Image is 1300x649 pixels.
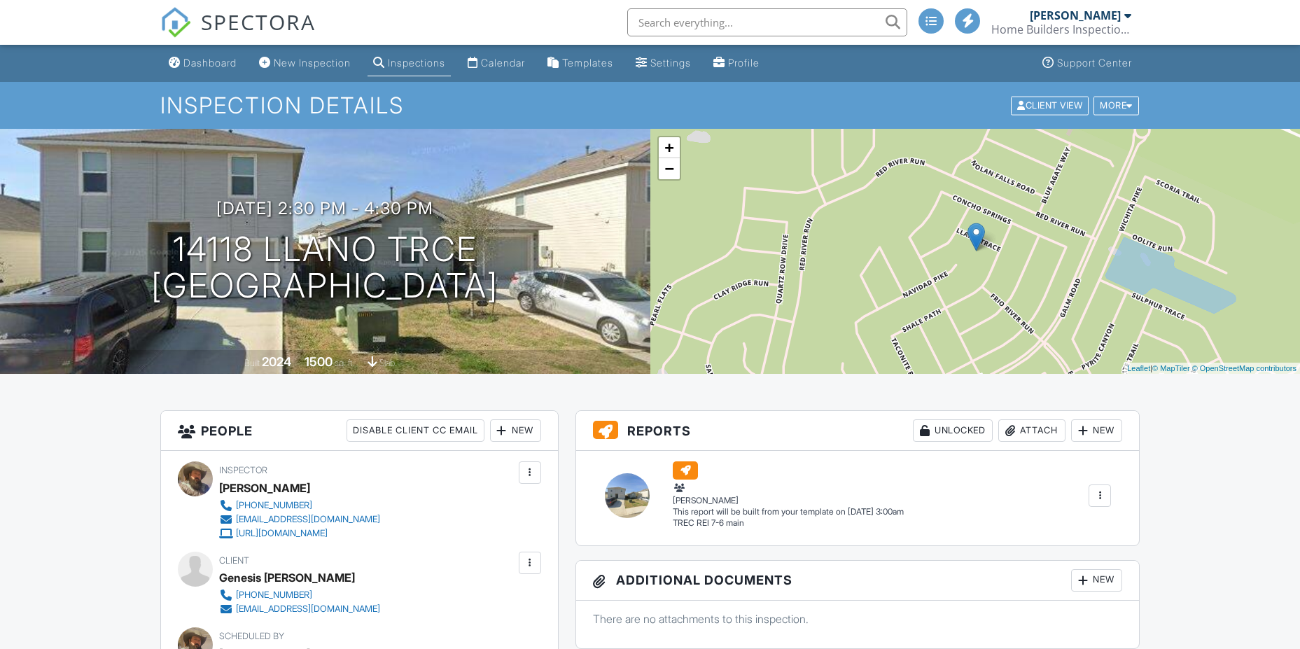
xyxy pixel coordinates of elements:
[151,231,498,305] h1: 14118 Llano Trce [GEOGRAPHIC_DATA]
[659,158,680,179] a: Zoom out
[236,500,312,511] div: [PHONE_NUMBER]
[913,419,993,442] div: Unlocked
[219,588,380,602] a: [PHONE_NUMBER]
[576,561,1140,601] h3: Additional Documents
[236,603,380,615] div: [EMAIL_ADDRESS][DOMAIN_NAME]
[673,481,904,506] div: [PERSON_NAME]
[347,419,484,442] div: Disable Client CC Email
[236,528,328,539] div: [URL][DOMAIN_NAME]
[627,8,907,36] input: Search everything...
[1071,569,1122,592] div: New
[562,57,613,69] div: Templates
[160,7,191,38] img: The Best Home Inspection Software - Spectora
[1011,96,1089,115] div: Client View
[163,50,242,76] a: Dashboard
[1152,364,1190,372] a: © MapTiler
[388,57,445,69] div: Inspections
[368,50,451,76] a: Inspections
[1071,419,1122,442] div: New
[379,358,395,368] span: slab
[262,354,291,369] div: 2024
[219,555,249,566] span: Client
[305,354,333,369] div: 1500
[161,411,558,451] h3: People
[219,567,355,588] div: Genesis [PERSON_NAME]
[630,50,697,76] a: Settings
[1030,8,1121,22] div: [PERSON_NAME]
[219,602,380,616] a: [EMAIL_ADDRESS][DOMAIN_NAME]
[728,57,760,69] div: Profile
[1127,364,1150,372] a: Leaflet
[1192,364,1296,372] a: © OpenStreetMap contributors
[462,50,531,76] a: Calendar
[219,477,310,498] div: [PERSON_NAME]
[219,526,380,540] a: [URL][DOMAIN_NAME]
[219,512,380,526] a: [EMAIL_ADDRESS][DOMAIN_NAME]
[160,19,316,48] a: SPECTORA
[219,631,284,641] span: Scheduled By
[1093,96,1139,115] div: More
[244,358,260,368] span: Built
[183,57,237,69] div: Dashboard
[1057,57,1132,69] div: Support Center
[236,589,312,601] div: [PHONE_NUMBER]
[991,22,1131,36] div: Home Builders Inspection Group Structural Analysis
[216,199,433,218] h3: [DATE] 2:30 pm - 4:30 pm
[490,419,541,442] div: New
[998,419,1065,442] div: Attach
[253,50,356,76] a: New Inspection
[659,137,680,158] a: Zoom in
[673,506,904,517] div: This report will be built from your template on [DATE] 3:00am
[542,50,619,76] a: Templates
[650,57,691,69] div: Settings
[201,7,316,36] span: SPECTORA
[219,465,267,475] span: Inspector
[593,611,1123,627] p: There are no attachments to this inspection.
[1009,99,1092,110] a: Client View
[274,57,351,69] div: New Inspection
[219,498,380,512] a: [PHONE_NUMBER]
[481,57,525,69] div: Calendar
[576,411,1140,451] h3: Reports
[236,514,380,525] div: [EMAIL_ADDRESS][DOMAIN_NAME]
[1124,363,1300,375] div: |
[673,517,904,529] div: TREC REI 7-6 main
[708,50,765,76] a: Profile
[1037,50,1138,76] a: Support Center
[335,358,354,368] span: sq. ft.
[160,93,1140,118] h1: Inspection Details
